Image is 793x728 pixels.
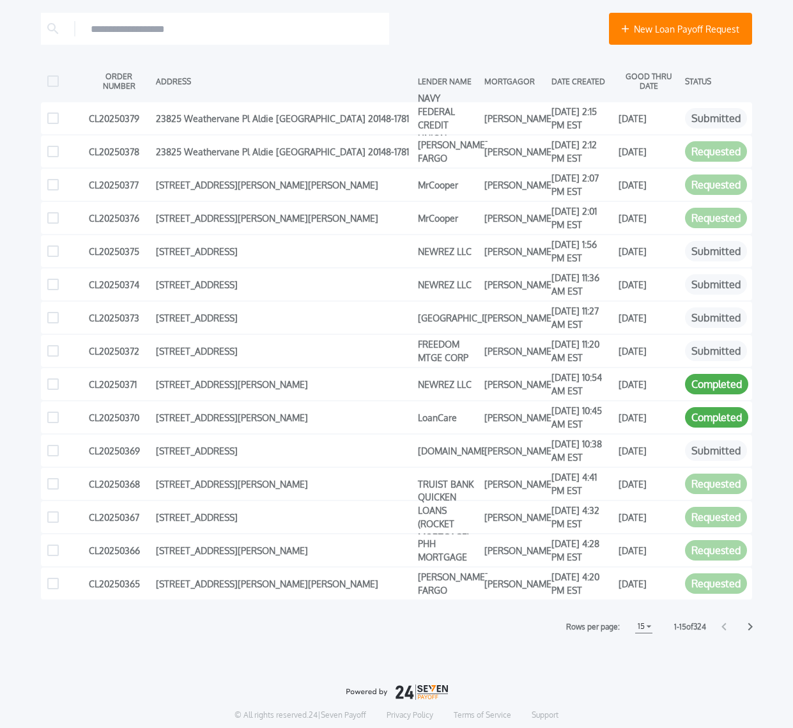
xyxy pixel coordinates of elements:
div: [DATE] 10:38 AM EST [551,441,612,460]
div: [DATE] [619,375,679,394]
div: [DATE] 10:54 AM EST [551,375,612,394]
button: Submitted [685,341,747,361]
div: [PERSON_NAME] [484,142,545,161]
div: [DATE] [619,541,679,560]
div: TRUIST BANK [418,474,479,493]
div: [STREET_ADDRESS] [156,341,412,360]
div: MrCooper [418,175,479,194]
div: [DATE] [619,275,679,294]
div: [DATE] 4:28 PM EST [551,541,612,560]
div: [DATE] [619,408,679,427]
div: [STREET_ADDRESS] [156,242,412,261]
div: CL20250379 [89,109,150,128]
div: [DATE] [619,474,679,493]
div: CL20250375 [89,242,150,261]
div: ADDRESS [156,72,412,91]
button: Submitted [685,108,747,128]
div: MORTGAGOR [484,72,545,91]
div: [PERSON_NAME] [484,574,545,593]
div: [PERSON_NAME] [484,242,545,261]
div: [DATE] 11:36 AM EST [551,275,612,294]
div: [PERSON_NAME] [484,408,545,427]
div: [STREET_ADDRESS][PERSON_NAME] [156,474,412,493]
div: ORDER NUMBER [89,72,150,91]
button: 15 [635,620,652,633]
span: New Loan Payoff Request [634,22,739,36]
div: [STREET_ADDRESS][PERSON_NAME] [156,375,412,394]
div: PHH MORTGAGE [418,541,479,560]
a: Terms of Service [454,710,511,720]
button: Requested [685,174,747,195]
div: CL20250366 [89,541,150,560]
div: [PERSON_NAME] [484,507,545,527]
div: [DATE] 4:20 PM EST [551,574,612,593]
div: DATE CREATED [551,72,612,91]
button: Completed [685,374,748,394]
div: CL20250365 [89,574,150,593]
div: [GEOGRAPHIC_DATA] [418,308,479,327]
div: [DATE] [619,441,679,460]
div: [STREET_ADDRESS][PERSON_NAME] [156,541,412,560]
button: Requested [685,208,747,228]
div: [DATE] 2:15 PM EST [551,109,612,128]
div: CL20250376 [89,208,150,228]
button: Submitted [685,440,747,461]
div: [DATE] [619,242,679,261]
button: Requested [685,141,747,162]
button: New Loan Payoff Request [609,13,752,45]
div: [DATE] [619,341,679,360]
div: [STREET_ADDRESS] [156,441,412,460]
div: [DATE] [619,308,679,327]
label: 1 - 15 of 324 [674,621,706,633]
div: NEWREZ LLC [418,242,479,261]
button: Submitted [685,307,747,328]
div: [STREET_ADDRESS] [156,275,412,294]
h1: 15 [635,619,647,634]
div: [PERSON_NAME] [484,109,545,128]
div: [STREET_ADDRESS][PERSON_NAME] [156,408,412,427]
div: NEWREZ LLC [418,375,479,394]
a: Support [532,710,558,720]
div: CL20250370 [89,408,150,427]
img: logo [346,685,448,700]
p: © All rights reserved. 24|Seven Payoff [235,710,366,720]
div: CL20250373 [89,308,150,327]
div: CL20250378 [89,142,150,161]
div: [PERSON_NAME] [484,441,545,460]
div: [STREET_ADDRESS] [156,507,412,527]
div: [DATE] 2:01 PM EST [551,208,612,228]
div: [STREET_ADDRESS] [156,308,412,327]
button: Requested [685,507,747,527]
div: CL20250377 [89,175,150,194]
div: GOOD THRU DATE [619,72,679,91]
div: [STREET_ADDRESS][PERSON_NAME][PERSON_NAME] [156,208,412,228]
div: [DATE] [619,109,679,128]
div: CL20250372 [89,341,150,360]
div: [DATE] 1:56 PM EST [551,242,612,261]
div: CL20250371 [89,375,150,394]
button: Requested [685,540,747,561]
div: MrCooper [418,208,479,228]
button: Completed [685,407,748,428]
div: 23825 Weathervane Pl Aldie [GEOGRAPHIC_DATA] 20148-1781 [156,109,412,128]
a: Privacy Policy [387,710,433,720]
div: 23825 Weathervane Pl Aldie [GEOGRAPHIC_DATA] 20148-1781 [156,142,412,161]
div: [DOMAIN_NAME] [418,441,479,460]
button: Submitted [685,274,747,295]
div: QUICKEN LOANS (ROCKET MORTGAGE) [418,507,479,527]
div: [DATE] [619,574,679,593]
div: [PERSON_NAME] [484,474,545,493]
div: [PERSON_NAME] [484,208,545,228]
div: [PERSON_NAME] [484,375,545,394]
div: NAVY FEDERAL CREDIT UNION [418,109,479,128]
div: [DATE] [619,142,679,161]
div: STATUS [685,72,746,91]
div: CL20250369 [89,441,150,460]
div: NEWREZ LLC [418,275,479,294]
div: [DATE] [619,208,679,228]
button: Submitted [685,241,747,261]
div: [PERSON_NAME] [484,341,545,360]
div: [PERSON_NAME] [484,541,545,560]
div: [DATE] 11:20 AM EST [551,341,612,360]
div: [STREET_ADDRESS][PERSON_NAME][PERSON_NAME] [156,574,412,593]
